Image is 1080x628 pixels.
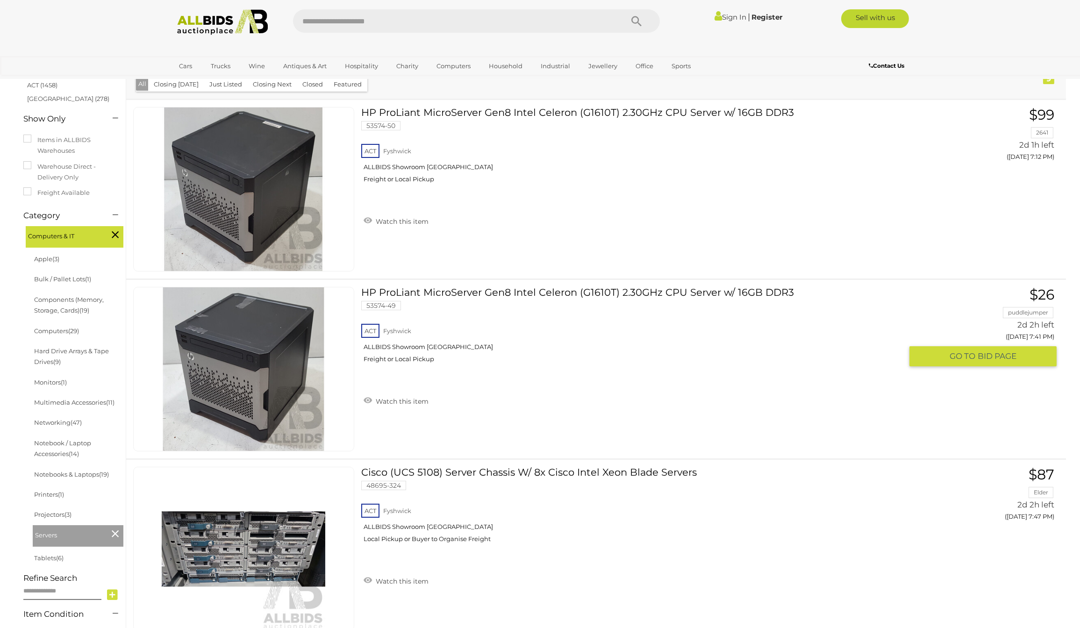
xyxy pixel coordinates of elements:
h4: Category [23,211,99,220]
a: Industrial [535,58,576,74]
button: Closed [297,77,329,92]
a: [GEOGRAPHIC_DATA] [173,74,252,89]
a: Watch this item [361,214,431,228]
a: $87 Elder 2d 2h left ([DATE] 7:47 PM) [916,467,1057,525]
a: Wine [243,58,271,74]
button: All [136,77,149,91]
a: Household [483,58,529,74]
span: $87 [1029,466,1054,483]
a: Antiques & Art [277,58,333,74]
a: $26 puddlejumper 2d 2h left ([DATE] 7:41 PM) GO TOBID PAGE [916,287,1057,367]
span: (3) [64,511,72,518]
span: (6) [56,554,64,562]
span: Watch this item [373,397,429,406]
span: (1) [85,275,91,283]
a: $99 2641 2d 1h left ([DATE] 7:12 PM) [916,107,1057,165]
span: (1) [61,378,67,386]
a: Components (Memory, Storage, Cards)(19) [34,296,104,314]
a: Watch this item [361,393,431,407]
a: Cisco (UCS 5108) Server Chassis W/ 8x Cisco Intel Xeon Blade Servers 48695-324 ACT Fyshwick ALLBI... [368,467,902,550]
a: HP ProLiant MicroServer Gen8 Intel Celeron (G1610T) 2.30GHz CPU Server w/ 16GB DDR3 53574-50 ACT ... [368,107,902,190]
button: Closing [DATE] [148,77,204,92]
span: GO TO [950,351,978,362]
h4: Item Condition [23,610,99,619]
a: Computers(29) [34,327,79,335]
span: (14) [69,450,79,457]
a: Multimedia Accessories(11) [34,399,114,406]
a: Trucks [205,58,236,74]
a: Computers [430,58,477,74]
span: (47) [71,419,82,426]
button: GO TOBID PAGE [909,346,1057,366]
span: BID PAGE [978,351,1016,362]
a: Printers(1) [34,491,64,498]
a: Hospitality [339,58,384,74]
b: Contact Us [869,62,904,69]
span: (11) [106,399,114,406]
a: Sell with us [841,9,909,28]
span: (9) [53,358,61,365]
a: Monitors(1) [34,378,67,386]
span: Watch this item [373,217,429,226]
label: Warehouse Direct - Delivery Only [23,161,116,183]
button: Featured [328,77,367,92]
span: | [748,12,750,22]
a: Charity [390,58,424,74]
a: Apple(3) [34,255,59,263]
span: (29) [68,327,79,335]
h4: Show Only [23,114,99,123]
label: Freight Available [23,187,90,198]
button: Search [613,9,660,33]
a: Notebook / Laptop Accessories(14) [34,439,91,457]
a: Jewellery [582,58,623,74]
span: Watch this item [373,577,429,585]
div: 9 [1043,74,1054,84]
span: (1) [58,491,64,498]
a: Hard Drive Arrays & Tape Drives(9) [34,347,109,365]
span: (19) [99,471,109,478]
a: Tablets(6) [34,554,64,562]
span: (3) [52,255,59,263]
label: Items in ALLBIDS Warehouses [23,135,116,157]
span: (19) [79,307,89,314]
span: $26 [1030,286,1054,303]
a: Projectors(3) [34,511,72,518]
a: Networking(47) [34,419,82,426]
a: Contact Us [869,61,907,71]
span: Servers [35,528,105,541]
span: $99 [1029,106,1054,123]
a: Sports [665,58,697,74]
img: 53574-50a.jpg [162,107,325,271]
span: Computers & IT [28,228,98,242]
img: 53574-49a.jpg [162,287,325,451]
button: Closing Next [247,77,297,92]
a: HP ProLiant MicroServer Gen8 Intel Celeron (G1610T) 2.30GHz CPU Server w/ 16GB DDR3 53574-49 ACT ... [368,287,902,370]
button: Just Listed [204,77,248,92]
a: Bulk / Pallet Lots(1) [34,275,91,283]
a: [GEOGRAPHIC_DATA] (278) [27,95,109,102]
a: Notebooks & Laptops(19) [34,471,109,478]
a: ACT (1458) [27,81,57,89]
a: Office [629,58,659,74]
a: Watch this item [361,573,431,587]
a: Sign In [715,13,746,21]
h4: Refine Search [23,574,123,583]
a: Register [751,13,782,21]
img: Allbids.com.au [172,9,273,35]
a: Cars [173,58,199,74]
